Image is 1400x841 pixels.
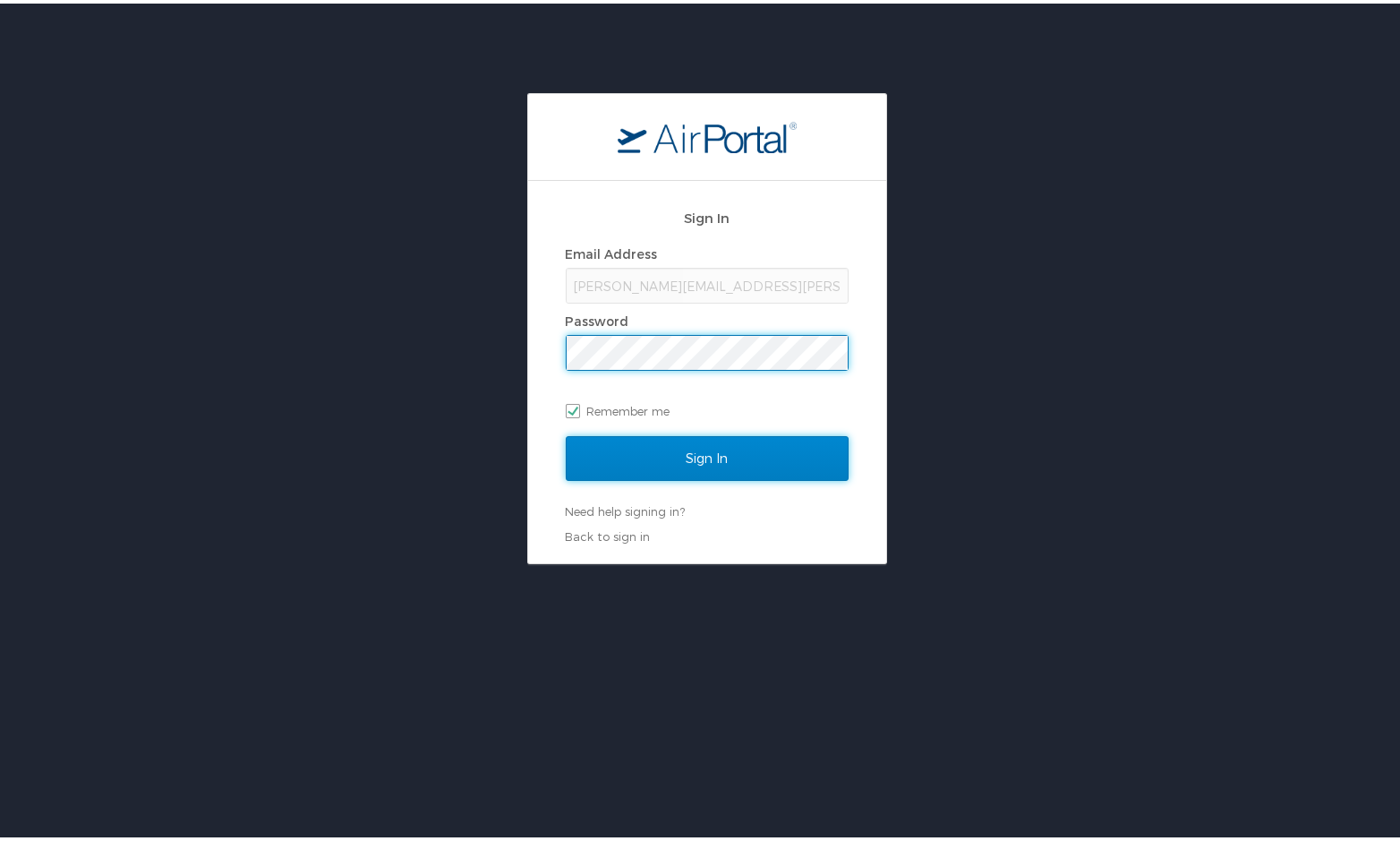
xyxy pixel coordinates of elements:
a: Back to sign in [566,526,651,540]
label: Password [566,310,629,325]
input: Sign In [566,433,849,477]
label: Email Address [566,243,658,258]
label: Remember me [566,394,849,421]
img: logo [618,117,797,150]
h2: Sign In [566,204,849,225]
a: Need help signing in? [566,501,686,515]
